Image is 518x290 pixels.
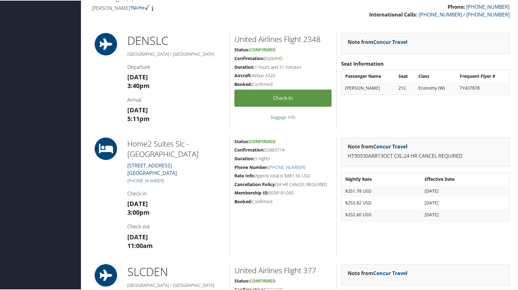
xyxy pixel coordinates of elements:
[234,55,332,61] h5: EGGHHD
[348,143,407,149] strong: Note from
[234,33,332,44] h2: United Airlines Flight 2348
[457,70,509,81] th: Frequent Flyer #
[234,81,332,87] h5: Confirmed
[419,11,510,17] a: [PHONE_NUMBER] / [PHONE_NUMBER]
[268,164,305,170] a: [PHONE_NUMBER]
[234,277,249,283] strong: Status:
[127,72,148,81] strong: [DATE]
[466,3,510,10] a: [PHONE_NUMBER]
[234,172,255,178] strong: Rate Info:
[130,4,150,10] img: tsa-precheck.png
[249,277,275,283] span: Confirmed
[127,32,225,48] h1: DEN SLC
[234,72,332,78] h5: Airbus A320
[395,70,415,81] th: Seat
[127,114,150,122] strong: 5:11pm
[127,177,164,183] a: [PHONE_NUMBER]
[342,173,421,184] th: Nightly Rate
[234,63,255,69] strong: Duration:
[395,82,415,93] td: 21C
[415,82,456,93] td: Economy (W)
[234,138,249,144] strong: Status:
[127,232,148,241] strong: [DATE]
[249,46,275,52] span: Confirmed
[127,96,225,103] h4: Arrival
[348,269,407,276] strong: Note from
[234,146,265,152] strong: Confirmation:
[342,208,421,220] td: $252.60 USD
[127,81,150,89] strong: 3:40pm
[127,264,225,279] h1: SLC DEN
[234,81,252,87] strong: Booked:
[457,82,509,93] td: TY437878
[342,197,421,208] td: $253.82 USD
[234,164,268,170] strong: Phone Number:
[127,63,225,70] h4: Departure
[234,172,332,178] h5: Approx total is $881.56 USD
[127,50,225,57] h5: [GEOGRAPHIC_DATA] / [GEOGRAPHIC_DATA]
[373,143,407,149] a: Concur Travel
[421,173,509,184] th: Effective Date
[415,70,456,81] th: Class
[234,198,252,204] strong: Booked:
[127,189,225,196] h4: Check-in
[234,189,332,195] h5: 0008181000
[234,198,332,204] h5: Confirmed
[234,46,249,52] strong: Status:
[234,72,252,78] strong: Aircraft:
[234,189,269,195] strong: Membership ID:
[234,181,332,187] h5: 24 HR CANCEL REQUIRED
[348,38,407,45] strong: Note from
[421,208,509,220] td: [DATE]
[92,4,296,11] h4: [PERSON_NAME]
[127,208,150,216] strong: 3:00pm
[369,11,417,17] strong: International Calls:
[127,199,148,207] strong: [DATE]
[127,105,148,114] strong: [DATE]
[127,282,225,288] h5: [GEOGRAPHIC_DATA] / [GEOGRAPHIC_DATA]
[234,146,332,152] h5: 53865714
[234,155,255,161] strong: Duration:
[234,55,265,61] strong: Confirmation:
[348,152,503,160] p: HT90930ARR13OCT CXL:24 HR CANCEL REQUIRED
[234,89,332,106] a: Check-in
[373,38,407,45] a: Concur Travel
[342,70,394,81] th: Passenger Name
[127,241,153,249] strong: 11:00am
[421,185,509,196] td: [DATE]
[373,269,407,276] a: Concur Travel
[341,60,384,67] strong: Seat Information
[234,155,332,161] h5: 3 nights
[448,3,465,10] strong: Phone:
[127,222,225,229] h4: Check-out
[234,63,332,70] h5: 1 hours and 31 minutes
[271,114,295,119] a: Baggage Info
[421,197,509,208] td: [DATE]
[127,161,177,176] a: [STREET_ADDRESS][GEOGRAPHIC_DATA]
[127,138,225,159] h2: Home2 Suites Slc - [GEOGRAPHIC_DATA]
[249,138,275,144] span: Confirmed
[234,181,276,187] strong: Cancellation Policy:
[342,82,394,93] td: [PERSON_NAME]
[342,185,421,196] td: $251.78 USD
[234,264,332,275] h2: United Airlines Flight 377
